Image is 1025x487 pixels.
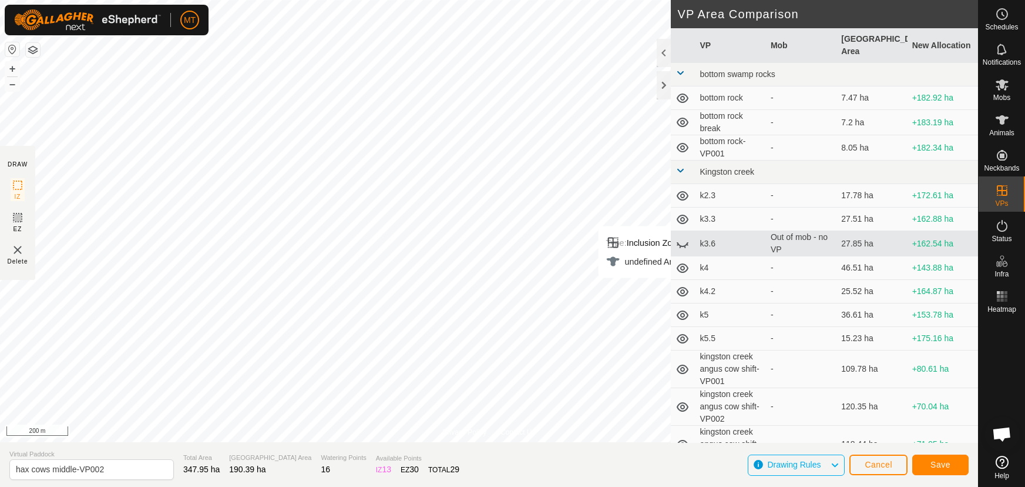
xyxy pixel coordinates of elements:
[908,303,978,327] td: +153.78 ha
[908,135,978,161] td: +182.34 ha
[9,449,174,459] span: Virtual Paddock
[695,256,766,280] td: k4
[912,455,969,475] button: Save
[993,94,1010,101] span: Mobs
[695,208,766,231] td: k3.3
[836,231,907,256] td: 27.85 ha
[989,129,1014,136] span: Animals
[984,165,1019,172] span: Neckbands
[321,465,330,474] span: 16
[908,110,978,135] td: +183.19 ha
[992,235,1011,242] span: Status
[994,472,1009,479] span: Help
[771,92,832,104] div: -
[229,453,311,463] span: [GEOGRAPHIC_DATA] Area
[409,465,419,474] span: 30
[766,28,836,63] th: Mob
[606,236,689,250] div: Inclusion Zone
[5,62,19,76] button: +
[700,167,755,176] span: Kingston creek
[908,426,978,463] td: +71.95 ha
[183,465,220,474] span: 347.95 ha
[836,327,907,351] td: 15.23 ha
[849,455,908,475] button: Cancel
[836,110,907,135] td: 7.2 ha
[606,255,689,269] div: undefined Animal
[930,460,950,469] span: Save
[695,426,766,463] td: kingston creek angus cow shift-VP003
[836,135,907,161] td: 8.05 ha
[994,271,1009,278] span: Infra
[836,256,907,280] td: 46.51 ha
[695,184,766,208] td: k2.3
[836,351,907,388] td: 109.78 ha
[771,285,832,298] div: -
[985,24,1018,31] span: Schedules
[5,42,19,56] button: Reset Map
[908,231,978,256] td: +162.54 ha
[450,465,459,474] span: 29
[376,463,391,476] div: IZ
[836,280,907,303] td: 25.52 ha
[771,262,832,274] div: -
[908,280,978,303] td: +164.87 ha
[382,465,391,474] span: 13
[695,327,766,351] td: k5.5
[979,451,1025,484] a: Help
[15,192,21,201] span: IZ
[771,213,832,225] div: -
[771,189,832,202] div: -
[771,231,832,256] div: Out of mob - no VP
[771,309,832,321] div: -
[695,351,766,388] td: kingston creek angus cow shift-VP001
[229,465,266,474] span: 190.39 ha
[908,256,978,280] td: +143.88 ha
[678,7,979,21] h2: VP Area Comparison
[908,208,978,231] td: +162.88 ha
[836,426,907,463] td: 118.44 ha
[184,14,196,26] span: MT
[5,77,19,91] button: –
[908,86,978,110] td: +182.92 ha
[836,388,907,426] td: 120.35 ha
[836,184,907,208] td: 17.78 ha
[771,332,832,345] div: -
[183,453,220,463] span: Total Area
[836,208,907,231] td: 27.51 ha
[8,257,28,266] span: Delete
[428,463,459,476] div: TOTAL
[26,43,40,57] button: Map Layers
[11,243,25,257] img: VP
[771,438,832,451] div: -
[908,28,978,63] th: New Allocation
[836,86,907,110] td: 7.47 ha
[321,453,366,463] span: Watering Points
[987,306,1016,313] span: Heatmap
[695,135,766,161] td: bottom rock-VP001
[14,225,22,234] span: EZ
[500,427,535,438] a: Contact Us
[984,416,1020,452] div: Open chat
[14,9,161,31] img: Gallagher Logo
[401,463,419,476] div: EZ
[8,160,28,169] div: DRAW
[695,86,766,110] td: bottom rock
[983,59,1021,66] span: Notifications
[908,388,978,426] td: +70.04 ha
[908,327,978,351] td: +175.16 ha
[695,388,766,426] td: kingston creek angus cow shift-VP002
[767,460,821,469] span: Drawing Rules
[442,427,486,438] a: Privacy Policy
[908,351,978,388] td: +80.61 ha
[695,231,766,256] td: k3.6
[771,401,832,413] div: -
[771,363,832,375] div: -
[771,142,832,154] div: -
[995,200,1008,207] span: VPs
[865,460,892,469] span: Cancel
[695,303,766,327] td: k5
[908,184,978,208] td: +172.61 ha
[695,28,766,63] th: VP
[771,116,832,129] div: -
[836,303,907,327] td: 36.61 ha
